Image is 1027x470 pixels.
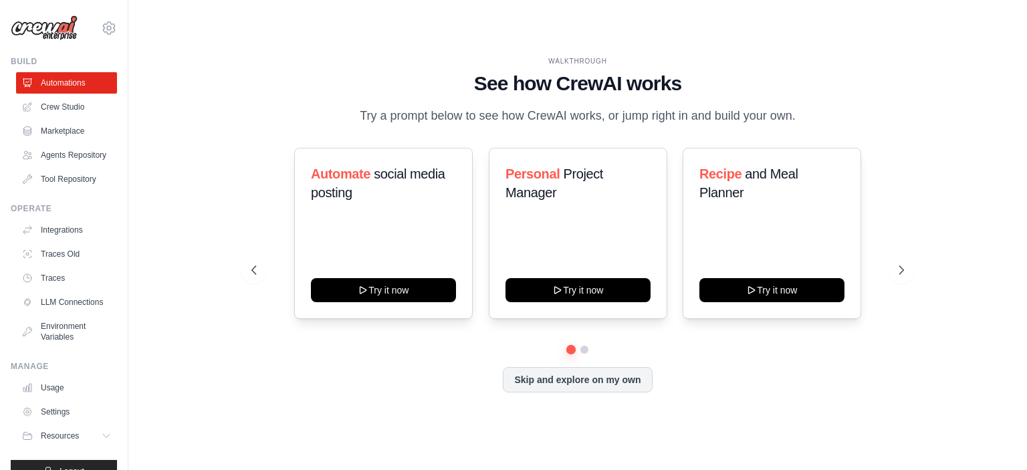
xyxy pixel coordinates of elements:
span: and Meal Planner [699,166,798,200]
button: Resources [16,425,117,447]
a: Integrations [16,219,117,241]
div: Build [11,56,117,67]
button: Skip and explore on my own [503,367,652,392]
div: Manage [11,361,117,372]
img: Logo [11,15,78,41]
span: Automate [311,166,370,181]
a: Traces Old [16,243,117,265]
button: Try it now [311,278,456,302]
a: Settings [16,401,117,423]
a: Agents Repository [16,144,117,166]
a: Environment Variables [16,316,117,348]
a: Traces [16,267,117,289]
a: Crew Studio [16,96,117,118]
h1: See how CrewAI works [251,72,904,96]
p: Try a prompt below to see how CrewAI works, or jump right in and build your own. [353,106,802,126]
a: Tool Repository [16,168,117,190]
a: Usage [16,377,117,398]
button: Try it now [699,278,844,302]
a: Marketplace [16,120,117,142]
span: Recipe [699,166,741,181]
span: Resources [41,431,79,441]
div: WALKTHROUGH [251,56,904,66]
iframe: Chat Widget [960,406,1027,470]
span: Personal [505,166,560,181]
span: Project Manager [505,166,603,200]
button: Try it now [505,278,651,302]
span: social media posting [311,166,445,200]
a: LLM Connections [16,291,117,313]
a: Automations [16,72,117,94]
div: Operate [11,203,117,214]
